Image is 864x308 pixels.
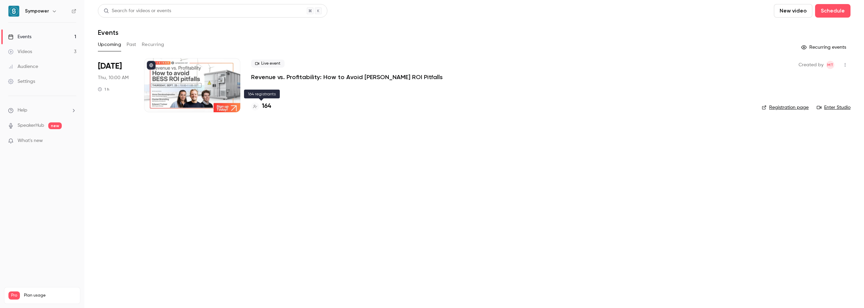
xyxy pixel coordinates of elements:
a: SpeakerHub [18,122,44,129]
span: Help [18,107,27,114]
img: Sympower [8,6,19,17]
span: Live event [251,60,285,68]
span: new [48,122,62,129]
span: Plan usage [24,293,76,298]
span: What's new [18,137,43,144]
span: Thu, 10:00 AM [98,74,129,81]
h1: Events [98,28,118,37]
div: Events [8,33,31,40]
div: Settings [8,78,35,85]
h6: Sympower [25,8,49,15]
div: Audience [8,63,38,70]
span: [DATE] [98,61,122,72]
button: Upcoming [98,39,121,50]
a: 164 [251,102,271,111]
h4: 164 [262,102,271,111]
span: MT [827,61,833,69]
div: 1 h [98,87,109,92]
span: Manon Thomas [826,61,834,69]
div: Search for videos or events [104,7,171,15]
button: New video [774,4,812,18]
li: help-dropdown-opener [8,107,76,114]
span: Pro [8,291,20,300]
button: Recurring events [798,42,850,53]
button: Schedule [815,4,850,18]
span: Created by [799,61,823,69]
div: Videos [8,48,32,55]
iframe: Noticeable Trigger [68,138,76,144]
a: Enter Studio [817,104,850,111]
a: Revenue vs. Profitability: How to Avoid [PERSON_NAME] ROI Pitfalls [251,73,443,81]
div: Sep 25 Thu, 10:00 AM (Europe/Amsterdam) [98,58,133,112]
button: Past [127,39,136,50]
a: Registration page [762,104,809,111]
button: Recurring [142,39,164,50]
